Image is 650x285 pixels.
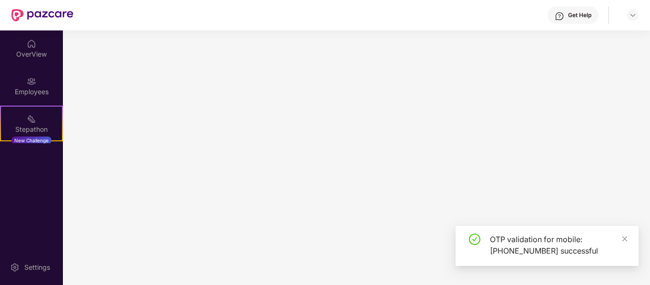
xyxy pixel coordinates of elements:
[629,11,637,19] img: svg+xml;base64,PHN2ZyBpZD0iRHJvcGRvd24tMzJ4MzIiIHhtbG5zPSJodHRwOi8vd3d3LnczLm9yZy8yMDAwL3N2ZyIgd2...
[27,114,36,124] img: svg+xml;base64,PHN2ZyB4bWxucz0iaHR0cDovL3d3dy53My5vcmcvMjAwMC9zdmciIHdpZHRoPSIyMSIgaGVpZ2h0PSIyMC...
[568,11,591,19] div: Get Help
[27,39,36,49] img: svg+xml;base64,PHN2ZyBpZD0iSG9tZSIgeG1sbnM9Imh0dHA6Ly93d3cudzMub3JnLzIwMDAvc3ZnIiB3aWR0aD0iMjAiIG...
[621,236,628,242] span: close
[490,234,627,256] div: OTP validation for mobile: [PHONE_NUMBER] successful
[21,263,53,272] div: Settings
[555,11,564,21] img: svg+xml;base64,PHN2ZyBpZD0iSGVscC0zMngzMiIgeG1sbnM9Imh0dHA6Ly93d3cudzMub3JnLzIwMDAvc3ZnIiB3aWR0aD...
[469,234,480,245] span: check-circle
[11,137,51,144] div: New Challenge
[10,263,20,272] img: svg+xml;base64,PHN2ZyBpZD0iU2V0dGluZy0yMHgyMCIgeG1sbnM9Imh0dHA6Ly93d3cudzMub3JnLzIwMDAvc3ZnIiB3aW...
[11,9,73,21] img: New Pazcare Logo
[1,125,62,134] div: Stepathon
[27,77,36,86] img: svg+xml;base64,PHN2ZyBpZD0iRW1wbG95ZWVzIiB4bWxucz0iaHR0cDovL3d3dy53My5vcmcvMjAwMC9zdmciIHdpZHRoPS...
